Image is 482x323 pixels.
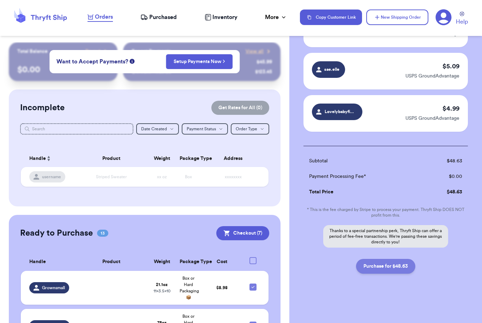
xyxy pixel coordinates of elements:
[136,123,179,135] button: Date Created
[325,108,356,115] span: Lovelybabyfinds
[356,259,415,274] button: Purchase for $48.63
[74,253,149,271] th: Product
[174,58,225,65] a: Setup Payments Now
[205,13,237,21] a: Inventory
[175,253,202,271] th: Package Type
[149,150,175,167] th: Weight
[17,48,48,55] p: Total Balance
[46,154,52,163] button: Sort ascending
[29,258,46,266] span: Handle
[216,286,228,290] span: $ 8.98
[20,228,93,239] h2: Ready to Purchase
[216,226,269,240] button: Checkout (7)
[303,207,468,218] p: * This is the fee charged by Stripe to process your payment. Thryft Ship DOES NOT profit from this.
[303,153,422,169] td: Subtotal
[17,64,109,75] p: $ 0.00
[257,58,272,66] div: $ 45.99
[456,12,468,26] a: Help
[182,123,228,135] button: Payment Status
[225,175,242,179] span: xxxxxxxx
[85,48,109,55] a: Payout
[212,13,237,21] span: Inventory
[166,54,233,69] button: Setup Payments Now
[140,13,177,21] a: Purchased
[246,48,272,55] a: View all
[88,13,113,22] a: Orders
[255,68,272,75] div: $ 123.45
[202,253,242,271] th: Cost
[153,289,170,293] span: 11 x 3.5 x 10
[303,169,422,184] td: Payment Processing Fee*
[156,282,168,287] strong: 21.1 oz
[175,150,202,167] th: Package Type
[442,61,459,71] p: $ 5.09
[231,123,269,135] button: Order Type
[141,127,167,131] span: Date Created
[323,225,448,248] p: Thanks to a special partnership perk, Thryft Ship can offer a period of fee-free transactions. We...
[20,123,133,135] input: Search
[303,184,422,200] td: Total Price
[421,153,468,169] td: $ 48.63
[149,13,177,21] span: Purchased
[421,184,468,200] td: $ 48.63
[180,276,199,299] span: Box or Hard Packaging 📦
[265,13,287,21] div: More
[157,175,167,179] span: xx oz
[29,155,46,162] span: Handle
[97,230,108,237] span: 13
[185,175,192,179] span: Box
[202,150,269,167] th: Address
[56,57,128,66] span: Want to Accept Payments?
[211,101,269,115] button: Get Rates for All (0)
[42,174,61,180] span: username
[96,175,127,179] span: Striped Sweater
[405,115,459,122] p: USPS GroundAdvantage
[405,73,459,80] p: USPS GroundAdvantage
[42,285,65,291] span: Grownsmall
[366,10,428,25] button: New Shipping Order
[456,18,468,26] span: Help
[85,48,101,55] span: Payout
[74,150,149,167] th: Product
[20,102,65,113] h2: Incomplete
[132,48,171,55] p: Recent Payments
[95,13,113,21] span: Orders
[442,104,459,113] p: $ 4.99
[323,66,341,73] span: sae.elle
[149,253,175,271] th: Weight
[236,127,257,131] span: Order Type
[187,127,216,131] span: Payment Status
[300,10,362,25] button: Copy Customer Link
[421,169,468,184] td: $ 0.00
[246,48,264,55] span: View all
